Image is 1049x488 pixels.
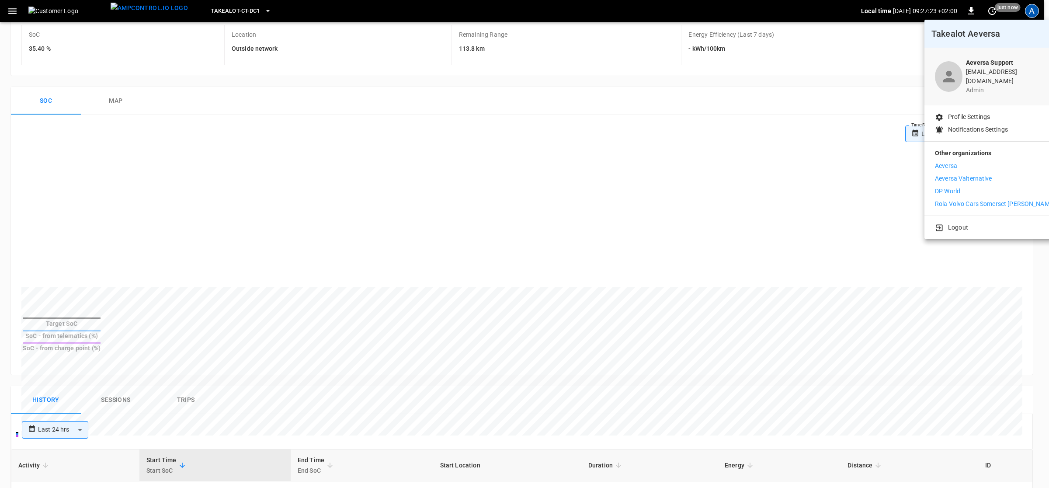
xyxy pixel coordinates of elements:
p: Logout [948,223,968,232]
p: Aeversa Valternative [935,174,992,183]
p: Notifications Settings [948,125,1008,134]
b: Aeversa Support [966,59,1013,66]
p: Aeversa [935,161,957,171]
p: Profile Settings [948,112,990,122]
div: profile-icon [935,61,962,92]
p: DP World [935,187,960,196]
